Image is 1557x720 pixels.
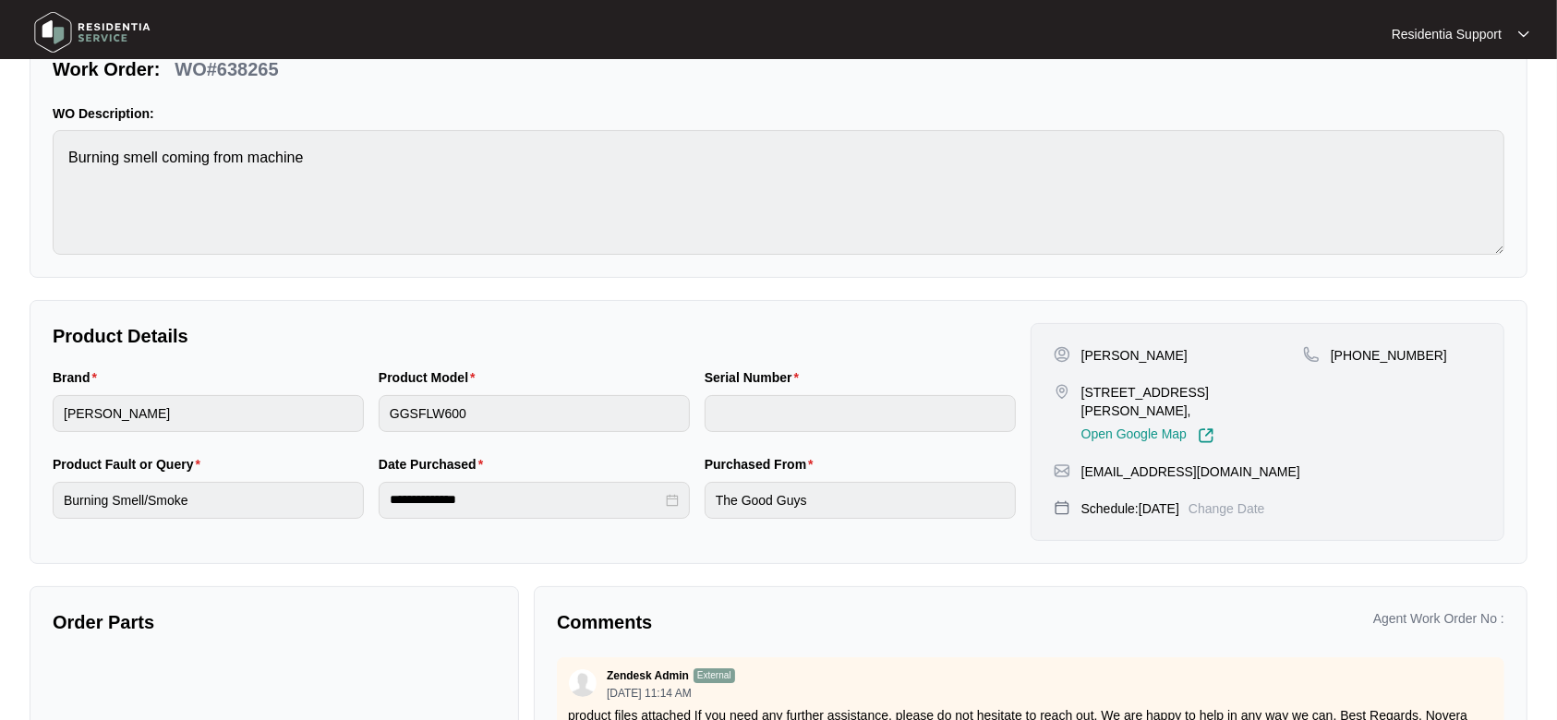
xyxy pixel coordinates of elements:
p: Work Order: [53,56,160,82]
img: residentia service logo [28,5,157,60]
label: Serial Number [705,368,806,387]
img: map-pin [1054,383,1070,400]
p: Change Date [1189,499,1265,518]
img: user.svg [569,669,597,697]
img: Link-External [1198,427,1214,444]
p: [PHONE_NUMBER] [1331,346,1447,365]
input: Product Fault or Query [53,482,364,519]
input: Brand [53,395,364,432]
p: Schedule: [DATE] [1081,499,1179,518]
p: Agent Work Order No : [1373,609,1504,628]
p: Product Details [53,323,1016,349]
label: Product Model [379,368,483,387]
label: Date Purchased [379,455,490,474]
p: [EMAIL_ADDRESS][DOMAIN_NAME] [1081,462,1300,481]
p: Zendesk Admin [607,668,689,683]
img: dropdown arrow [1518,30,1529,39]
input: Purchased From [705,482,1016,519]
input: Product Model [379,395,690,432]
p: WO#638265 [175,56,278,82]
input: Serial Number [705,395,1016,432]
label: Product Fault or Query [53,455,208,474]
p: External [694,668,735,683]
p: Order Parts [53,609,496,635]
a: Open Google Map [1081,427,1214,444]
img: user-pin [1054,346,1070,363]
label: Purchased From [705,455,821,474]
p: Residentia Support [1392,25,1502,43]
p: [PERSON_NAME] [1081,346,1188,365]
p: WO Description: [53,104,1504,123]
img: map-pin [1054,462,1070,479]
textarea: Burning smell coming from machine [53,130,1504,255]
input: Date Purchased [390,490,662,510]
img: map-pin [1303,346,1320,363]
p: [STREET_ADDRESS][PERSON_NAME], [1081,383,1303,420]
p: [DATE] 11:14 AM [607,688,735,699]
img: map-pin [1054,499,1070,516]
label: Brand [53,368,104,387]
p: Comments [557,609,1018,635]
